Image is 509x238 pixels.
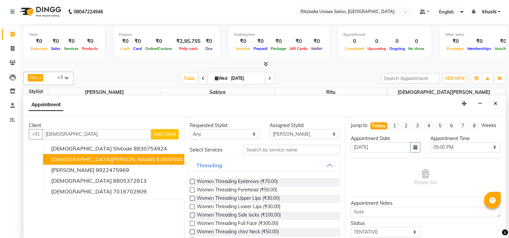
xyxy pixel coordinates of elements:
div: Redemption [234,32,324,38]
span: Expenses [29,46,49,51]
span: Ritu [274,88,387,97]
span: Products [80,46,100,51]
li: 1 [390,122,399,130]
li: 7 [458,122,467,130]
span: Gift Cards [288,46,309,51]
button: Close [491,99,500,109]
span: Women Threading Eyebrows (₹70.00) [197,178,278,186]
div: Appointment [343,32,426,38]
span: Packages [445,46,466,51]
span: [DEMOGRAPHIC_DATA] [51,177,112,184]
div: ₹0 [234,38,252,45]
span: ADD NEW [445,76,465,81]
div: 0 [366,38,388,45]
span: [DEMOGRAPHIC_DATA] Shitode [51,145,132,152]
span: Women Threading Forehead (₹50.00) [197,186,277,195]
span: khushi [482,8,496,15]
li: 8 [470,122,479,130]
input: Search by Name/Mobile/Email/Code [43,129,151,139]
input: Search Appointment [381,73,439,83]
button: Threading [192,159,337,171]
div: Appointment Time [430,135,500,142]
div: ₹0 [288,38,309,45]
li: 4 [424,122,433,130]
div: 0 [388,38,407,45]
span: Ongoing [388,46,407,51]
li: 6 [447,122,456,130]
div: ₹0 [80,38,100,45]
span: Sales [49,46,62,51]
span: [DEMOGRAPHIC_DATA][PERSON_NAME] [388,88,501,97]
span: [PERSON_NAME] [51,167,94,173]
span: No show [407,46,426,51]
div: Requested Stylist [190,122,260,129]
li: 2 [402,122,410,130]
span: +3 [58,74,68,80]
li: 3 [413,122,422,130]
ngb-highlight: 8390050011 [156,156,190,163]
div: ₹0 [49,38,62,45]
div: Status [351,220,421,227]
div: ₹0 [269,38,288,45]
span: Wed [213,76,229,81]
span: Ritu [30,75,38,80]
img: logo [17,2,63,21]
span: Card [132,46,144,51]
div: ₹0 [445,38,466,45]
span: Wallet [309,46,324,51]
div: Appointment Notes [351,200,500,207]
span: Services [62,46,80,51]
b: 08047224946 [74,2,103,21]
span: Package [269,46,288,51]
div: ₹0 [203,38,215,45]
span: Cash [119,46,132,51]
div: 0 [343,38,366,45]
span: Due [204,46,214,51]
div: Finance [119,32,215,38]
li: 5 [436,122,444,130]
span: Upcoming [366,46,388,51]
span: Completed [343,46,366,51]
span: Add Client [154,131,176,137]
div: ₹0 [252,38,269,45]
input: Search by service name [243,145,339,155]
div: Weeks [481,122,496,129]
div: ₹2,95,755 [174,38,203,45]
span: Women Threading Side locks (₹100.00) [197,212,281,220]
span: Sabiya [161,88,274,97]
span: Appointment [29,99,63,111]
div: Stylist [24,88,48,95]
button: +91 [29,129,43,139]
span: Women Threading Full Face (₹300.00) [197,220,278,228]
span: Petty cash [177,46,199,51]
input: 2025-09-03 [229,73,262,83]
ngb-highlight: 8830754924 [134,145,167,152]
span: [PERSON_NAME] [48,88,161,97]
a: x [38,75,41,80]
span: Women Threading Upper Lips (₹30.00) [197,195,280,203]
div: ₹0 [144,38,174,45]
span: Today [181,73,198,83]
div: ₹0 [309,38,324,45]
button: Add Client [151,129,179,139]
div: Today [372,122,386,129]
span: [DEMOGRAPHIC_DATA][PERSON_NAME] [51,156,155,163]
div: Select Services [185,146,238,154]
span: [DEMOGRAPHIC_DATA] [51,188,112,195]
ngb-highlight: 9922475969 [96,167,129,173]
div: ₹0 [29,38,49,45]
div: ₹0 [119,38,132,45]
div: Client [29,122,179,129]
input: yyyy-mm-dd [351,142,411,153]
span: Voucher [234,46,252,51]
div: Assigned Stylist [270,122,340,129]
div: Jump to [351,122,367,129]
span: Prepaid [252,46,269,51]
span: Women Threading chin/ Neck (₹50.00) [197,228,279,237]
span: Memberships [466,46,493,51]
div: ₹0 [466,38,493,45]
ngb-highlight: 7016702909 [113,188,147,195]
span: Online/Custom [144,46,174,51]
div: Threading [196,161,222,169]
div: Appointment Date [351,135,421,142]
